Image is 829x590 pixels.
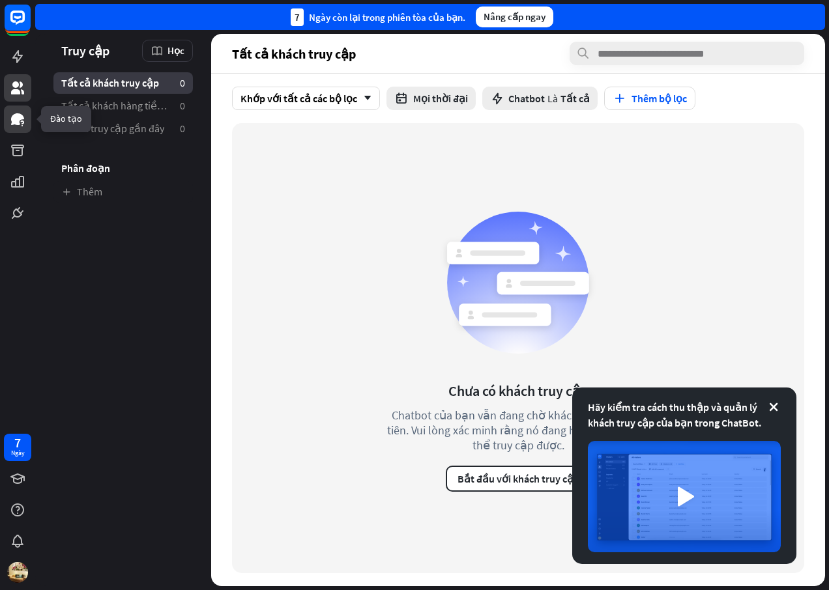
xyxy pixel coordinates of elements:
span: Tất cả [560,92,590,105]
span: Là [547,92,558,105]
a: 7 Ngày [4,434,31,461]
div: Ngày [11,449,25,458]
a: Khách truy cập gần đây 0 [53,118,193,139]
div: Nâng cấp ngay [476,7,553,27]
button: Bắt đầu với khách truy cập [446,466,591,492]
div: 7 [291,8,304,26]
img: ảnh [588,441,781,552]
button: Thêm bộ lọc [604,87,695,110]
h3: Phân đoạn [53,162,193,175]
font: Mọi thời đại [413,92,468,105]
i: arrow_down [357,94,371,102]
span: Học [167,44,184,57]
font: Thêm [77,185,102,199]
div: Hãy kiểm tra cách thu thập và quản lý khách truy cập của bạn trong ChatBot. [588,399,781,430]
span: Khách truy cập gần đây [61,122,164,135]
aside: 0 [180,99,185,113]
font: Ngày còn lại trong phiên tòa của bạn. [309,11,465,23]
div: Chưa có khách truy cập [448,382,589,400]
font: Thêm bộ lọc [632,92,687,105]
a: Tất cả khách hàng tiềm năng 0 [53,95,193,117]
button: Mở tiện ích trò chuyện LiveChat [10,5,50,44]
div: Chatbot của bạn vẫn đang chờ khách truy cập đầu tiên. Vui lòng xác minh rằng nó đang hoạt động và... [385,408,652,453]
span: Truy cập [61,43,109,58]
button: Mọi thời đại [386,87,476,110]
span: Tất cả khách truy cập [232,46,356,61]
span: Tất cả khách hàng tiềm năng [61,99,169,113]
div: 7 [14,437,21,449]
aside: 0 [180,76,185,90]
span: Chatbot [508,92,545,105]
span: Tất cả khách truy cập [61,76,159,90]
font: Bắt đầu với khách truy cập [458,472,579,485]
font: Khớp với tất cả các bộ lọc [240,92,357,105]
aside: 0 [180,122,185,135]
